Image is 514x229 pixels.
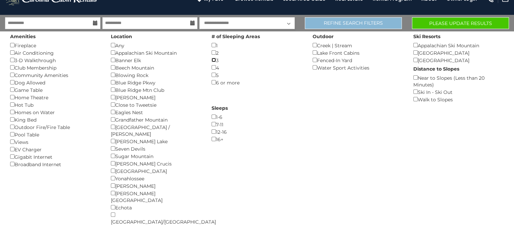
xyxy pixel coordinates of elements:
div: [PERSON_NAME] [111,94,201,101]
button: Please Update Results [412,17,509,29]
div: Gigabit Internet [10,153,101,160]
div: Homes on Water [10,108,101,116]
div: [PERSON_NAME][GEOGRAPHIC_DATA] [111,189,201,204]
div: 12-16 [212,128,302,135]
label: # of Sleeping Areas [212,33,260,40]
div: King Bed [10,116,101,123]
div: 5 [212,71,302,79]
div: [GEOGRAPHIC_DATA] / [PERSON_NAME] [111,123,201,137]
div: Yonahlossee [111,175,201,182]
div: Beech Mountain [111,64,201,71]
div: Lake Front Cabins [313,49,403,56]
div: Blue Ridge Pkwy [111,79,201,86]
div: Fenced-In Yard [313,56,403,64]
label: Location [111,33,132,40]
div: Air Conditioning [10,49,101,56]
div: Community Amenities [10,71,101,79]
div: Banner Elk [111,56,201,64]
div: Fireplace [10,42,101,49]
div: Pool Table [10,131,101,138]
div: Water Sport Activities [313,64,403,71]
div: [PERSON_NAME] Crucis [111,160,201,167]
div: [GEOGRAPHIC_DATA]/[GEOGRAPHIC_DATA] [111,211,201,225]
div: Game Table [10,86,101,94]
a: Refine Search Filters [305,17,402,29]
div: Dog Allowed [10,79,101,86]
div: 1-6 [212,113,302,121]
div: Echota [111,204,201,211]
div: [PERSON_NAME] [111,182,201,189]
label: Distance to Slopes [413,66,459,72]
div: Blowing Rock [111,71,201,79]
div: Walk to Slopes [413,96,504,103]
div: 6 or more [212,79,302,86]
div: Blue Ridge Mtn Club [111,86,201,94]
div: 3 [212,56,302,64]
div: [GEOGRAPHIC_DATA] [111,167,201,175]
div: [GEOGRAPHIC_DATA] [413,56,504,64]
label: Ski Resorts [413,33,440,40]
div: 4 [212,64,302,71]
label: Amenities [10,33,35,40]
div: Appalachian Ski Mountain [413,42,504,49]
div: [GEOGRAPHIC_DATA] [413,49,504,56]
div: Ski In - Ski Out [413,88,504,96]
div: Home Theatre [10,94,101,101]
div: Club Membership [10,64,101,71]
div: Eagles Nest [111,108,201,116]
div: EV Charger [10,146,101,153]
div: 2 [212,49,302,56]
div: Near to Slopes (Less than 20 Minutes) [413,74,504,88]
label: Outdoor [313,33,334,40]
div: Broadband Internet [10,160,101,168]
div: Seven Devils [111,145,201,152]
div: Outdoor Fire/Fire Table [10,123,101,131]
div: 16+ [212,135,302,143]
div: 3-D Walkthrough [10,56,101,64]
div: Sugar Mountain [111,152,201,160]
div: Close to Tweetsie [111,101,201,108]
div: [PERSON_NAME] Lake [111,137,201,145]
label: Sleeps [212,105,228,111]
div: Grandfather Mountain [111,116,201,123]
div: 1 [212,42,302,49]
div: Creek | Stream [313,42,403,49]
div: Any [111,42,201,49]
div: Views [10,138,101,146]
div: Hot Tub [10,101,101,108]
div: 7-11 [212,121,302,128]
div: Appalachian Ski Mountain [111,49,201,56]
